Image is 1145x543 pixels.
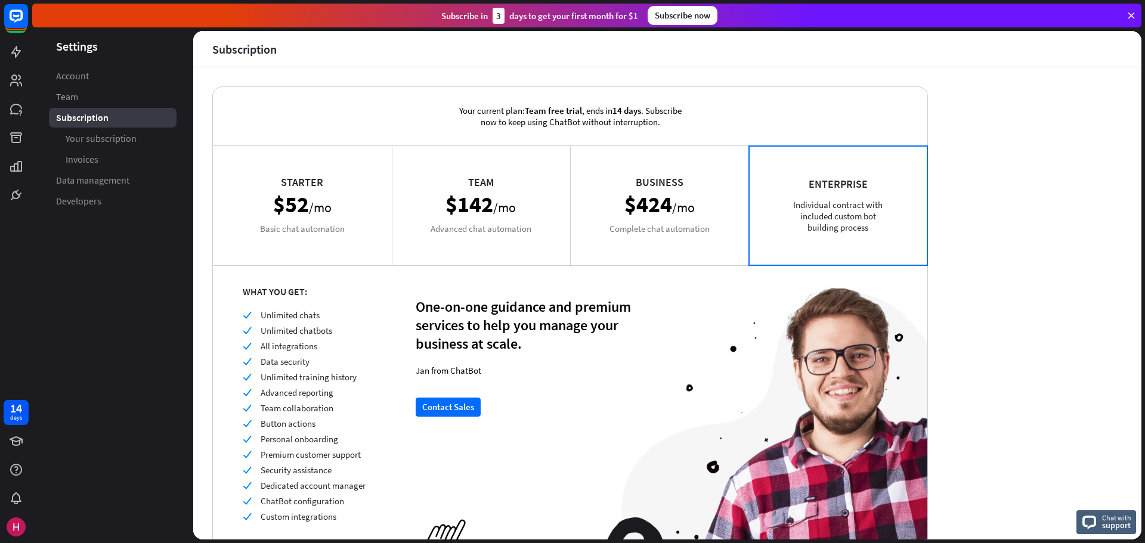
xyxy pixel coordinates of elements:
[243,435,252,443] i: check
[49,87,177,107] a: Team
[525,105,582,116] span: Team free trial
[243,497,252,505] i: check
[261,480,366,491] span: Dedicated account manager
[261,356,310,367] span: Data security
[243,404,252,412] i: check
[4,400,29,425] a: 14 days
[261,340,317,352] span: All integrations
[49,66,177,86] a: Account
[243,373,252,381] i: check
[243,450,252,459] i: check
[66,153,98,166] span: Invoices
[261,309,320,321] span: Unlimited chats
[49,191,177,211] a: Developers
[56,70,89,82] span: Account
[261,325,332,336] span: Unlimited chatbots
[10,403,22,414] div: 14
[243,419,252,428] i: check
[243,326,252,335] i: check
[32,38,193,54] header: Settings
[56,91,78,103] span: Team
[648,6,717,25] div: Subscribe now
[261,511,336,522] span: Custom integrations
[243,342,252,350] i: check
[243,357,252,366] i: check
[612,105,641,116] span: 14 days
[56,195,101,207] span: Developers
[212,42,277,56] div: Subscription
[243,388,252,397] i: check
[493,8,505,24] div: 3
[261,433,338,445] span: Personal onboarding
[49,129,177,148] a: Your subscription
[441,8,638,24] div: Subscribe in days to get your first month for $1
[416,398,481,417] button: Contact Sales
[261,387,333,398] span: Advanced reporting
[56,111,109,124] span: Subscription
[416,297,636,353] div: One-on-one guidance and premium services to help you manage your business at scale.
[261,371,357,383] span: Unlimited training history
[261,449,361,460] span: Premium customer support
[10,414,22,422] div: days
[243,311,252,319] i: check
[66,132,137,145] span: Your subscription
[416,365,636,376] div: Jan from ChatBot
[56,174,129,187] span: Data management
[261,402,333,414] span: Team collaboration
[49,150,177,169] a: Invoices
[243,512,252,521] i: check
[261,495,344,507] span: ChatBot configuration
[442,87,698,145] div: Your current plan: , ends in . Subscribe now to keep using ChatBot without interruption.
[243,481,252,490] i: check
[243,466,252,474] i: check
[49,170,177,190] a: Data management
[261,464,332,476] span: Security assistance
[243,286,416,297] div: WHAT YOU GET:
[261,418,315,429] span: Button actions
[911,117,1145,543] iframe: LiveChat chat widget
